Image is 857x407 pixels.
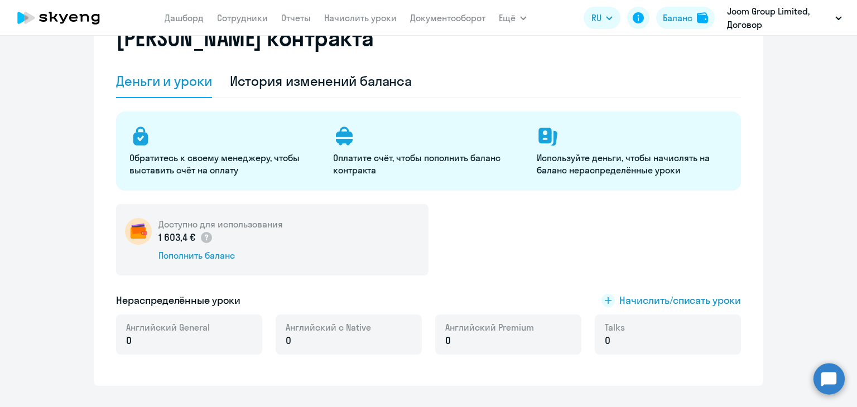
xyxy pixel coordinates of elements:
span: Английский General [126,321,210,333]
h5: Доступно для использования [158,218,283,230]
img: wallet-circle.png [125,218,152,245]
p: Оплатите счёт, чтобы пополнить баланс контракта [333,152,523,176]
span: Ещё [499,11,516,25]
span: 0 [286,333,291,348]
a: Сотрудники [217,12,268,23]
button: Балансbalance [656,7,715,29]
a: Начислить уроки [324,12,397,23]
span: Начислить/списать уроки [619,293,741,308]
span: Английский с Native [286,321,371,333]
div: Пополнить баланс [158,249,283,261]
div: История изменений баланса [230,72,412,90]
span: RU [591,11,601,25]
span: Talks [605,321,625,333]
a: Отчеты [281,12,311,23]
img: balance [697,12,708,23]
span: 0 [126,333,132,348]
button: Ещё [499,7,527,29]
span: 0 [605,333,610,348]
div: Деньги и уроки [116,72,212,90]
p: Обратитесь к своему менеджеру, чтобы выставить счёт на оплату [129,152,320,176]
a: Документооборот [410,12,485,23]
button: RU [584,7,620,29]
span: 0 [445,333,451,348]
a: Дашборд [165,12,204,23]
p: Joom Group Limited, Договор [727,4,831,31]
h2: [PERSON_NAME] контракта [116,25,374,51]
div: Баланс [663,11,692,25]
p: 1 603,4 € [158,230,213,245]
span: Английский Premium [445,321,534,333]
button: Joom Group Limited, Договор [721,4,848,31]
p: Используйте деньги, чтобы начислять на баланс нераспределённые уроки [537,152,727,176]
h5: Нераспределённые уроки [116,293,240,308]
